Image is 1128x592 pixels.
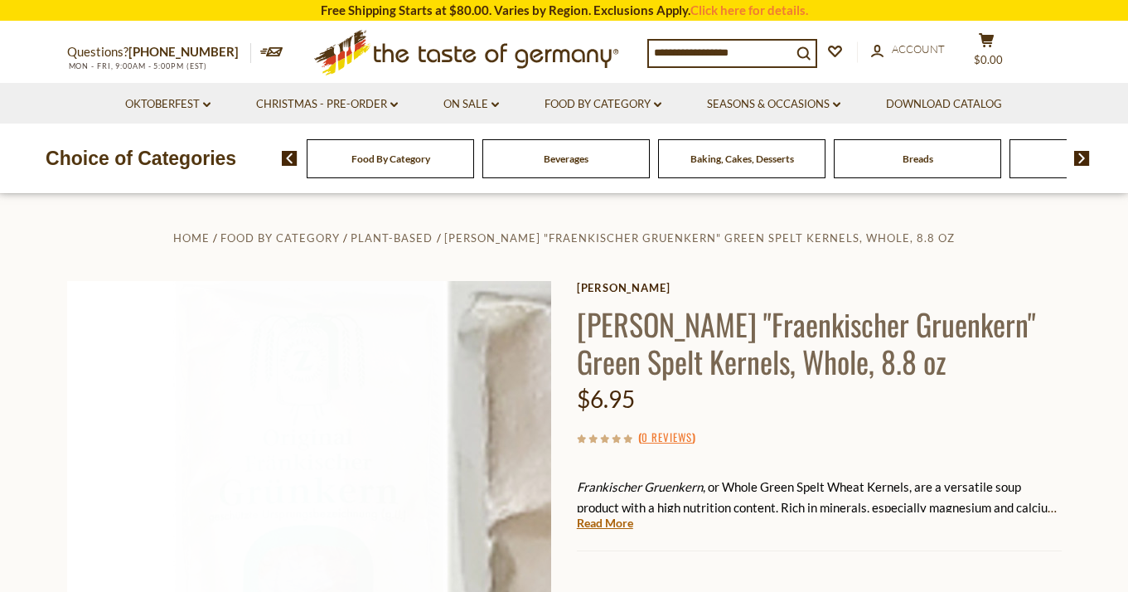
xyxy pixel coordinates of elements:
span: $6.95 [577,385,635,413]
a: 0 Reviews [641,429,692,447]
a: Beverages [544,153,588,165]
em: Frankischer Gruenkern [577,479,703,494]
a: Oktoberfest [125,95,211,114]
a: Seasons & Occasions [707,95,840,114]
a: Food By Category [220,231,340,245]
span: ( ) [638,429,695,445]
span: , or Whole Green Spelt Wheat Kernels, are a versatile soup product with a high nutrition content.... [577,479,1060,536]
a: Food By Category [545,95,661,114]
a: Food By Category [351,153,430,165]
a: Plant-Based [351,231,433,245]
button: $0.00 [962,32,1012,74]
a: Home [173,231,210,245]
a: [PHONE_NUMBER] [128,44,239,59]
img: previous arrow [282,151,298,166]
h1: [PERSON_NAME] "Fraenkischer Gruenkern" Green Spelt Kernels, Whole, 8.8 oz [577,305,1062,380]
a: Christmas - PRE-ORDER [256,95,398,114]
a: [PERSON_NAME] [577,281,1062,294]
img: next arrow [1074,151,1090,166]
span: MON - FRI, 9:00AM - 5:00PM (EST) [67,61,208,70]
a: Breads [903,153,933,165]
a: [PERSON_NAME] "Fraenkischer Gruenkern" Green Spelt Kernels, Whole, 8.8 oz [444,231,955,245]
a: Account [871,41,945,59]
a: Download Catalog [886,95,1002,114]
a: Baking, Cakes, Desserts [690,153,794,165]
span: $0.00 [974,53,1003,66]
span: Account [892,42,945,56]
a: Read More [577,515,633,531]
p: Questions? [67,41,251,63]
a: Click here for details. [690,2,808,17]
a: On Sale [443,95,499,114]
